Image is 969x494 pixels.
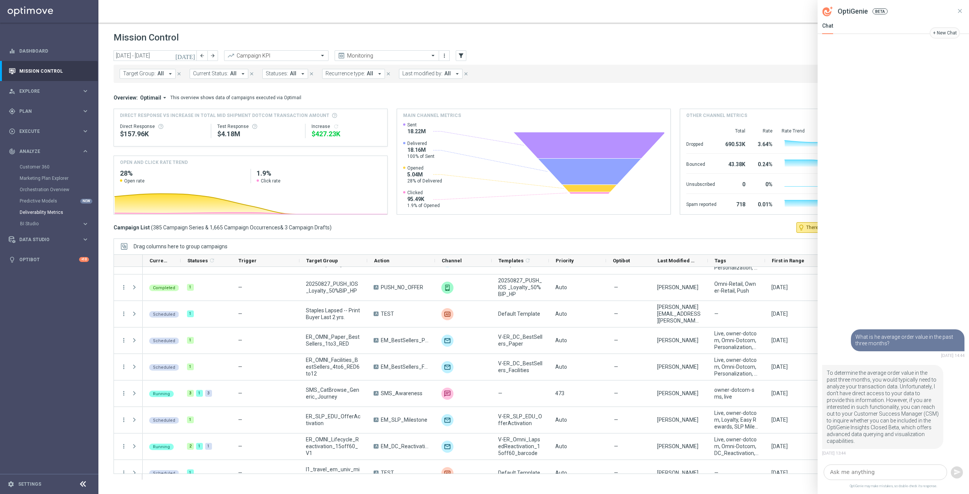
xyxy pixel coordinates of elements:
a: Settings [18,482,41,486]
button: more_vert [441,51,448,60]
p: To determine the average order value in the past three months, you would typically need to analyz... [827,369,939,444]
div: +10 [79,257,89,262]
span: Open rate [124,178,145,184]
div: Execute [9,128,82,135]
span: A [374,391,379,396]
a: Marketing Plan Explorer [20,175,79,181]
span: Templates [499,258,523,263]
i: more_vert [441,53,447,59]
span: Running [153,391,170,396]
span: Target Group [306,258,338,263]
colored-tag: Scheduled [149,416,179,424]
i: person_search [9,88,16,95]
button: lightbulb Optibot +10 [8,257,89,263]
span: Scheduled [153,365,175,370]
button: equalizer Dashboard [8,48,89,54]
div: Rate Trend [782,128,947,134]
span: 95.49K [407,196,440,203]
i: track_changes [9,148,16,155]
span: Omni-Retail, Owner-Retail, Push [714,281,759,294]
button: gps_fixed Plan keyboard_arrow_right [8,108,89,114]
span: Live, owner-dotcom, Omni-Dotcom, Personalization, Persado, owner-dotcom-dedicated, Best Sellers R... [714,330,759,351]
div: 25 Aug 2025, Monday [771,337,788,344]
span: Completed [153,285,175,290]
div: track_changes Analyze keyboard_arrow_right [8,148,89,154]
i: play_circle_outline [9,128,16,135]
button: Statuses: All arrow_drop_down [262,69,308,79]
span: Optimail [140,94,161,101]
button: play_circle_outline Execute keyboard_arrow_right [8,128,89,134]
span: Clicked [407,190,440,196]
div: Bounced [686,157,717,170]
i: arrow_back [199,53,205,58]
span: Auto [555,364,567,370]
i: keyboard_arrow_right [82,108,89,115]
span: Last Modified By [657,258,695,263]
span: Analyze [19,149,82,154]
span: Explore [19,89,82,94]
button: more_vert [120,310,127,317]
div: 25 Aug 2025, Monday [771,390,788,397]
span: 18.16M [407,146,435,153]
div: person_search Explore keyboard_arrow_right [8,88,89,94]
div: NEW [80,199,92,204]
i: refresh [333,123,339,129]
i: arrow_drop_down [454,70,461,77]
span: Live, owner-dotcom, Omni-Dotcom, Personalization, owner-dotcom-dedicated, Best Sellers Recs, DC M... [714,357,759,377]
span: Trigger [238,258,257,263]
span: All [444,70,451,77]
span: 100% of Sent [407,153,435,159]
i: filter_alt [458,52,464,59]
a: Deliverability Metrics [20,209,79,215]
span: Direct Response VS Increase In Total Mid Shipment Dotcom Transaction Amount [120,112,329,119]
a: Customer 360 [20,164,79,170]
span: 5.04M [407,171,442,178]
span: Staples Lapsed -- Print Buyer Last 2 yrs. [306,307,361,321]
div: Press SPACE to select this row. [114,301,143,327]
span: Auto [555,311,567,317]
span: All [367,70,373,77]
span: A [374,338,379,343]
div: Mission Control [9,61,89,81]
div: 27 Aug 2025, Wednesday [771,310,788,317]
h3: Campaign List [114,224,332,231]
span: BI Studio [20,221,74,226]
i: keyboard_arrow_right [82,220,89,228]
div: 3 [205,390,212,397]
span: Recurrence type: [326,70,365,77]
div: Rebecca Gagnon [657,390,698,397]
button: more_vert [120,363,127,370]
div: Direct Response [120,123,205,129]
img: Optimail [441,361,453,373]
div: 718 [726,198,745,210]
img: Digital SMS marketing [441,388,453,400]
div: Orchestration Overview [20,184,98,195]
div: This overview shows data of campaigns executed via Optimail [170,94,301,101]
button: more_vert [120,284,127,291]
div: Chat [822,23,833,34]
span: Action [374,258,389,263]
div: $4,178,432 [217,129,299,139]
div: 0% [754,178,773,190]
input: Select date range [114,50,197,61]
button: close [463,70,469,78]
div: Liveramp [441,308,453,320]
h3: Overview: [114,94,138,101]
colored-tag: Running [149,390,174,397]
button: more_vert [120,416,127,423]
div: Skye Lewis [657,363,698,370]
span: 1.9% of Opened [407,203,440,209]
span: — [614,310,618,317]
span: 20250827_PUSH_IOS _Loyalty_50%BIP_HP [498,277,542,298]
i: keyboard_arrow_right [82,128,89,135]
span: Current Status [150,258,168,263]
div: Data Studio keyboard_arrow_right [8,237,89,243]
i: close [309,71,314,76]
h2: 28% [120,169,245,178]
span: A [374,418,379,422]
button: BI Studio keyboard_arrow_right [20,221,89,227]
div: Optimail [441,335,453,347]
